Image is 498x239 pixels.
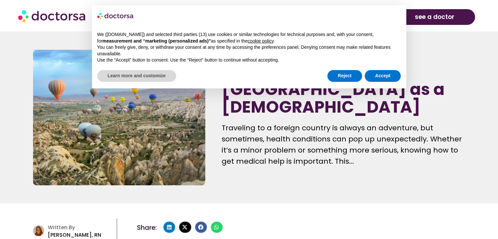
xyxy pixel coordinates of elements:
div: Share on x-twitter [179,222,191,233]
img: logo [97,10,134,21]
h1: How to See a Doctor in [GEOGRAPHIC_DATA] as a [DEMOGRAPHIC_DATA] [222,63,465,116]
p: Use the “Accept” button to consent. Use the “Reject” button to continue without accepting. [97,57,401,64]
h4: Share: [137,224,157,231]
button: Learn more and customize [97,70,176,82]
p: Traveling to a foreign country is always an adventure, but sometimes, health conditions can pop u... [222,122,465,167]
a: see a doctor [394,9,475,25]
p: You can freely give, deny, or withdraw your consent at any time by accessing the preferences pane... [97,44,401,57]
div: Share on facebook [195,222,207,233]
p: We ([DOMAIN_NAME]) and selected third parties (13) use cookies or similar technologies for techni... [97,31,401,44]
div: Share on whatsapp [211,222,223,233]
h4: Written By [48,224,113,230]
button: Reject [327,70,362,82]
div: Share on linkedin [163,222,175,233]
strong: measurement and “marketing (personalized ads)” [102,38,211,44]
a: cookie policy [248,38,273,44]
span: see a doctor [415,12,454,22]
img: How to see a doctor in Turkey as a foreigner - a complete guide for travelers [33,50,205,185]
button: Accept [365,70,401,82]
